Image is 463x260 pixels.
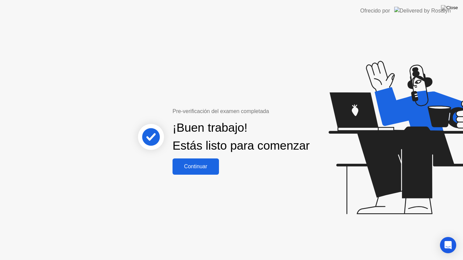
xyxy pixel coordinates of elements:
[394,7,451,15] img: Delivered by Rosalyn
[175,164,217,170] div: Continuar
[173,107,313,115] div: Pre-verificación del examen completada
[440,237,456,253] div: Open Intercom Messenger
[441,5,458,10] img: Close
[360,7,390,15] div: Ofrecido por
[173,158,219,175] button: Continuar
[173,119,310,155] div: ¡Buen trabajo! Estás listo para comenzar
